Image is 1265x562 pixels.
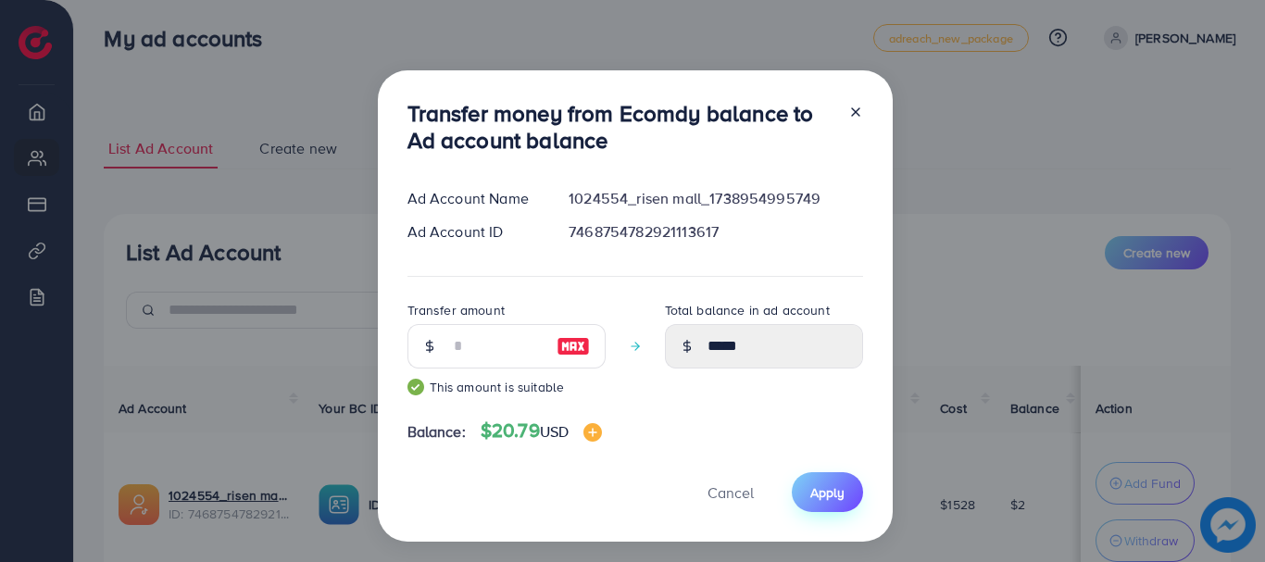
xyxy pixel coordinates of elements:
img: image [583,423,602,442]
h3: Transfer money from Ecomdy balance to Ad account balance [407,100,833,154]
h4: $20.79 [481,419,602,443]
label: Transfer amount [407,301,505,319]
button: Cancel [684,472,777,512]
div: 7468754782921113617 [554,221,877,243]
span: Apply [810,483,845,502]
div: 1024554_risen mall_1738954995749 [554,188,877,209]
small: This amount is suitable [407,378,606,396]
button: Apply [792,472,863,512]
span: USD [540,421,569,442]
span: Cancel [708,482,754,503]
div: Ad Account ID [393,221,555,243]
div: Ad Account Name [393,188,555,209]
img: guide [407,379,424,395]
label: Total balance in ad account [665,301,830,319]
img: image [557,335,590,357]
span: Balance: [407,421,466,443]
